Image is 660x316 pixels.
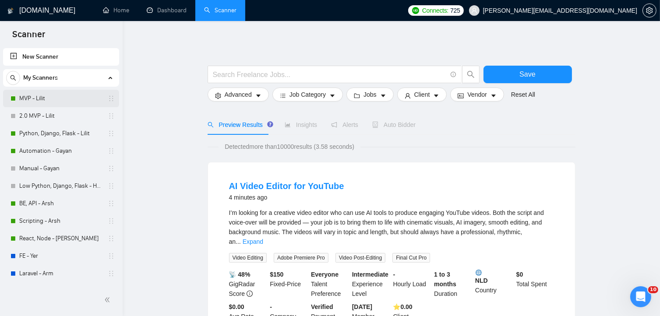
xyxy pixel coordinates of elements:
span: area-chart [285,122,291,128]
button: setting [642,4,656,18]
span: info-circle [247,291,253,297]
b: [DATE] [352,303,372,310]
span: Final Cut Pro [392,253,430,263]
span: Alerts [331,121,358,128]
span: holder [108,270,115,277]
a: dashboardDashboard [147,7,187,14]
span: double-left [104,295,113,304]
input: Search Freelance Jobs... [213,69,447,80]
span: holder [108,165,115,172]
button: userClientcaret-down [397,88,447,102]
b: - [270,303,272,310]
span: robot [372,122,378,128]
span: holder [108,112,115,119]
span: caret-down [255,92,261,99]
span: 10 [648,286,658,293]
span: caret-down [433,92,439,99]
a: Expand [243,238,263,245]
button: settingAdvancedcaret-down [208,88,269,102]
b: Verified [311,303,333,310]
span: search [462,70,479,78]
span: holder [108,200,115,207]
b: - [393,271,395,278]
span: Save [519,69,535,80]
img: upwork-logo.png [412,7,419,14]
img: logo [7,4,14,18]
span: caret-down [329,92,335,99]
span: I’m looking for a creative video editor who can use AI tools to produce engaging YouTube videos. ... [229,209,544,245]
span: Adobe Premiere Pro [274,253,328,263]
a: FE - Yer [19,247,102,265]
span: Preview Results [208,121,271,128]
span: Job Category [289,90,326,99]
img: 🌐 [476,270,482,276]
button: search [462,66,480,83]
span: holder [108,130,115,137]
span: holder [108,147,115,154]
a: searchScanner [204,7,236,14]
span: user [471,7,477,14]
span: setting [215,92,221,99]
span: ... [236,238,241,245]
li: My Scanners [3,69,119,282]
span: Vendor [467,90,487,99]
div: Country [473,270,515,298]
b: 📡 48% [229,271,251,278]
div: Tooltip anchor [266,120,274,128]
button: idcardVendorcaret-down [450,88,504,102]
span: caret-down [380,92,386,99]
a: Reset All [511,90,535,99]
b: $0.00 [229,303,244,310]
b: $ 0 [516,271,523,278]
span: holder [108,183,115,190]
span: Connects: [422,6,448,15]
a: Low Python, Django, Flask - Hayk [19,177,102,195]
button: search [6,71,20,85]
span: Advanced [225,90,252,99]
b: NLD [475,270,513,284]
span: holder [108,253,115,260]
div: 4 minutes ago [229,192,344,203]
li: New Scanner [3,48,119,66]
iframe: Intercom live chat [630,286,651,307]
span: folder [354,92,360,99]
a: Python, Django, Flask - Lilit [19,125,102,142]
div: Duration [432,270,473,298]
a: MVP - Lilit [19,90,102,107]
button: barsJob Categorycaret-down [272,88,343,102]
span: idcard [458,92,464,99]
a: Automation - Gayan [19,142,102,160]
span: holder [108,218,115,225]
span: user [405,92,411,99]
span: Scanner [5,28,52,46]
span: Auto Bidder [372,121,416,128]
div: Hourly Load [392,270,433,298]
a: React, Node - [PERSON_NAME] [19,230,102,247]
b: 1 to 3 months [434,271,456,288]
span: holder [108,235,115,242]
a: AI Video Editor for YouTube [229,181,344,191]
span: 725 [450,6,460,15]
a: 2.0 MVP - Lilit [19,107,102,125]
span: caret-down [491,92,497,99]
a: New Scanner [10,48,112,66]
span: My Scanners [23,69,58,87]
div: Fixed-Price [268,270,309,298]
a: Laravel - Arm [19,265,102,282]
button: Save [484,66,572,83]
span: holder [108,95,115,102]
span: Insights [285,121,317,128]
span: setting [643,7,656,14]
span: Jobs [364,90,377,99]
span: info-circle [451,72,456,77]
b: Intermediate [352,271,388,278]
div: GigRadar Score [227,270,268,298]
span: Video Post-Editing [335,253,386,263]
b: $ 150 [270,271,283,278]
span: Detected more than 10000 results (3.58 seconds) [219,142,360,151]
span: search [7,75,20,81]
b: Everyone [311,271,339,278]
div: Talent Preference [309,270,350,298]
div: Total Spent [515,270,556,298]
span: Video Editing [229,253,267,263]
